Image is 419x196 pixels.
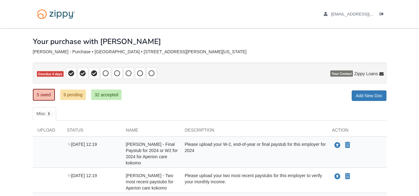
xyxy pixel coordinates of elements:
button: Upload Caylee Shepard - Final Paystub for 2024 or W2 for 2024 for Aperion care kokomo [334,141,341,149]
img: Logo [33,6,79,22]
span: [PERSON_NAME] - Final Paystub for 2024 or W2 for 2024 for Aperion care kokomo [126,142,178,165]
span: Zippy Loans [354,71,378,77]
span: 5 [45,111,52,117]
div: Description [180,127,328,136]
span: [DATE] 12:19 [67,142,97,147]
a: Log out [380,12,386,18]
a: 32 accepted [91,89,122,100]
div: Please upload your two most recent paystubs for this employer to verify your monthly income. [180,172,328,191]
button: Upload Caylee Shepard - Two most recent paystubs for Aperion care kokomo [334,172,341,181]
a: 5 owed [33,89,55,101]
span: Your Contact [330,71,353,77]
h1: Your purchase with [PERSON_NAME] [33,37,161,46]
span: Overdue 4 days [37,71,64,77]
span: [DATE] 12:19 [67,173,97,178]
div: Please upload your W-2, end-of-year or final paystub for this employer for 2024 [180,141,328,166]
a: Add New Doc [352,90,386,101]
span: [PERSON_NAME] - Two most recent paystubs for Aperion care kokomo [126,173,173,190]
a: 9 pending [60,89,86,100]
button: Declare Caylee Shepard - Two most recent paystubs for Aperion care kokomo not applicable [344,173,351,180]
div: Status [62,127,121,136]
a: Misc [33,107,56,121]
div: Action [328,127,386,136]
a: edit profile [324,12,402,18]
div: Name [121,127,180,136]
button: Declare Caylee Shepard - Final Paystub for 2024 or W2 for 2024 for Aperion care kokomo not applic... [344,142,351,149]
span: cayleereneshepard@gmail.com [331,12,402,16]
div: Upload [33,127,62,136]
div: [PERSON_NAME] - Purchase • [GEOGRAPHIC_DATA] • [STREET_ADDRESS][PERSON_NAME][US_STATE] [33,49,386,54]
